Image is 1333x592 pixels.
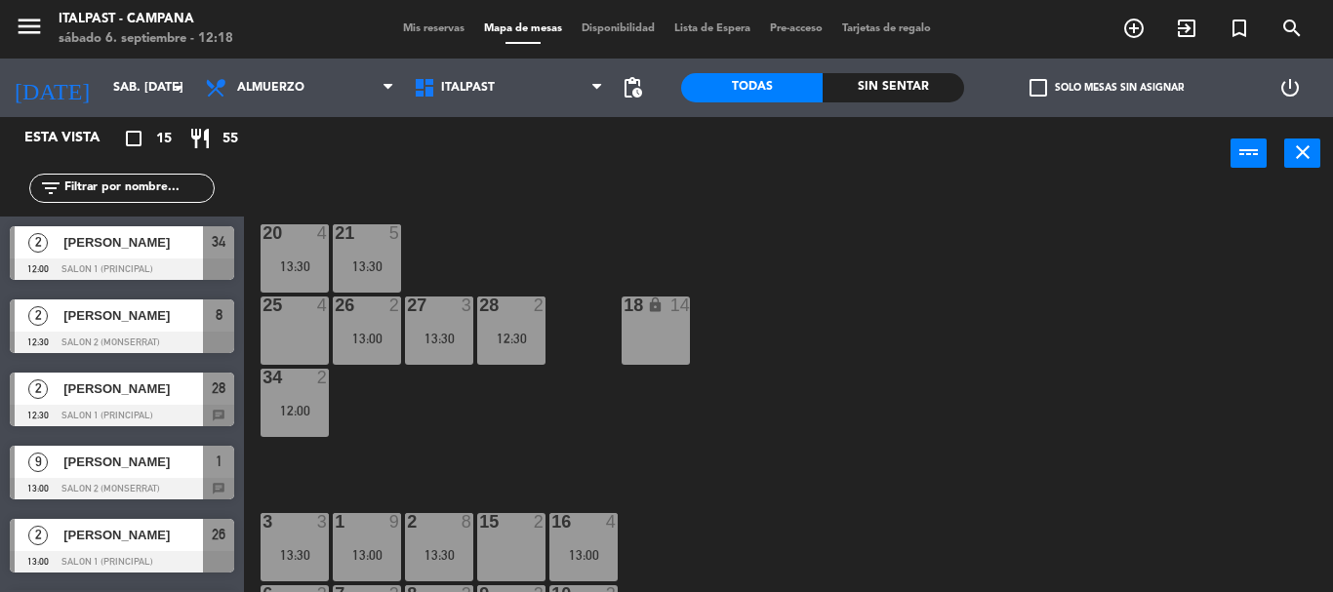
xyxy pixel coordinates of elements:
[59,29,233,49] div: sábado 6. septiembre - 12:18
[216,450,222,473] span: 1
[549,548,618,562] div: 13:00
[670,296,690,314] div: 14
[63,452,203,472] span: [PERSON_NAME]
[317,296,329,314] div: 4
[760,23,832,34] span: Pre-acceso
[333,332,401,345] div: 13:00
[462,296,473,314] div: 3
[665,23,760,34] span: Lista de Espera
[39,177,62,200] i: filter_list
[407,296,408,314] div: 27
[534,513,545,531] div: 2
[63,305,203,326] span: [PERSON_NAME]
[261,259,329,273] div: 13:30
[167,76,190,99] i: arrow_drop_down
[624,296,625,314] div: 18
[681,73,823,102] div: Todas
[317,224,329,242] div: 4
[1228,17,1251,40] i: turned_in_not
[212,376,225,400] span: 28
[407,513,408,531] div: 2
[317,369,329,386] div: 2
[474,23,572,34] span: Mapa de mesas
[216,303,222,327] span: 8
[335,296,336,314] div: 26
[28,526,48,545] span: 2
[263,369,263,386] div: 34
[188,127,212,150] i: restaurant
[63,378,203,399] span: [PERSON_NAME]
[1122,17,1146,40] i: add_circle_outline
[389,224,401,242] div: 5
[551,513,552,531] div: 16
[1030,79,1047,97] span: check_box_outline_blank
[1231,138,1267,168] button: power_input
[1030,79,1184,97] label: Solo mesas sin asignar
[28,379,48,399] span: 2
[621,76,644,99] span: pending_actions
[222,128,238,150] span: 55
[15,12,44,48] button: menu
[263,224,263,242] div: 20
[333,259,401,273] div: 13:30
[59,10,233,29] div: Italpast - Campana
[28,453,48,472] span: 9
[63,232,203,253] span: [PERSON_NAME]
[1278,76,1302,99] i: power_settings_new
[15,12,44,41] i: menu
[477,332,545,345] div: 12:30
[405,548,473,562] div: 13:30
[333,548,401,562] div: 13:00
[1284,138,1320,168] button: close
[317,513,329,531] div: 3
[606,513,618,531] div: 4
[823,73,964,102] div: Sin sentar
[479,513,480,531] div: 15
[122,127,145,150] i: crop_square
[479,296,480,314] div: 28
[62,178,214,199] input: Filtrar por nombre...
[441,81,495,95] span: Italpast
[405,332,473,345] div: 13:30
[572,23,665,34] span: Disponibilidad
[335,513,336,531] div: 1
[393,23,474,34] span: Mis reservas
[647,296,664,313] i: lock
[261,548,329,562] div: 13:30
[237,81,304,95] span: Almuerzo
[389,296,401,314] div: 2
[10,127,141,150] div: Esta vista
[389,513,401,531] div: 9
[63,525,203,545] span: [PERSON_NAME]
[212,523,225,546] span: 26
[1280,17,1304,40] i: search
[335,224,336,242] div: 21
[534,296,545,314] div: 2
[832,23,941,34] span: Tarjetas de regalo
[212,230,225,254] span: 34
[28,233,48,253] span: 2
[1237,140,1261,164] i: power_input
[263,296,263,314] div: 25
[28,306,48,326] span: 2
[263,513,263,531] div: 3
[156,128,172,150] span: 15
[1175,17,1198,40] i: exit_to_app
[462,513,473,531] div: 8
[261,404,329,417] div: 12:00
[1291,140,1314,164] i: close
